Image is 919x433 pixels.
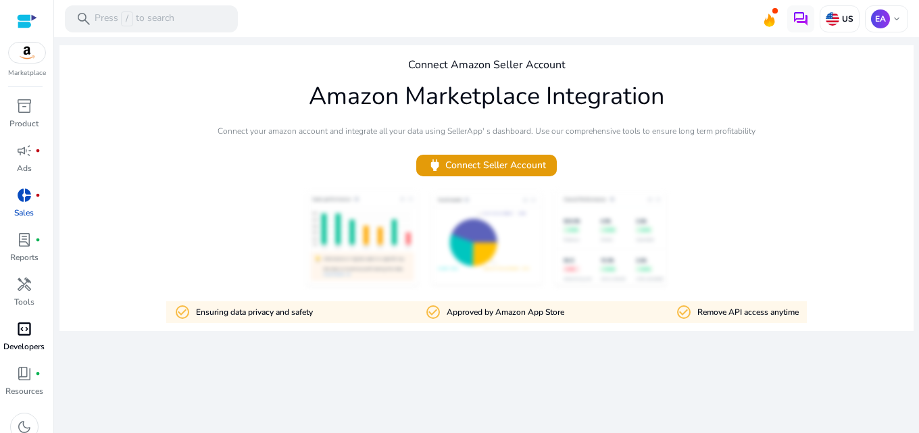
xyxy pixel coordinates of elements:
p: Press to search [95,11,174,26]
p: Connect your amazon account and integrate all your data using SellerApp' s dashboard. Use our com... [218,125,755,137]
span: fiber_manual_record [35,148,41,153]
span: search [76,11,92,27]
span: keyboard_arrow_down [891,14,902,24]
span: inventory_2 [16,98,32,114]
h4: Connect Amazon Seller Account [408,59,566,72]
p: Ads [17,162,32,174]
p: Developers [3,340,45,353]
span: power [427,157,443,173]
span: handyman [16,276,32,292]
img: us.svg [826,12,839,26]
span: fiber_manual_record [35,237,41,243]
span: fiber_manual_record [35,371,41,376]
p: Marketplace [8,68,46,78]
p: Approved by Amazon App Store [447,306,564,319]
mat-icon: check_circle_outline [174,304,191,320]
span: Connect Seller Account [427,157,546,173]
h1: Amazon Marketplace Integration [309,82,664,111]
p: Ensuring data privacy and safety [196,306,313,319]
span: fiber_manual_record [35,193,41,198]
img: amazon.svg [9,43,45,63]
mat-icon: check_circle_outline [425,304,441,320]
p: Resources [5,385,43,397]
p: Sales [14,207,34,219]
button: powerConnect Seller Account [416,155,557,176]
p: Tools [14,296,34,308]
span: donut_small [16,187,32,203]
mat-icon: check_circle_outline [676,304,692,320]
span: lab_profile [16,232,32,248]
span: / [121,11,133,26]
span: code_blocks [16,321,32,337]
p: US [839,14,853,24]
span: campaign [16,143,32,159]
span: book_4 [16,365,32,382]
p: Product [9,118,39,130]
p: Reports [10,251,39,263]
p: Remove API access anytime [697,306,799,319]
p: EA [871,9,890,28]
